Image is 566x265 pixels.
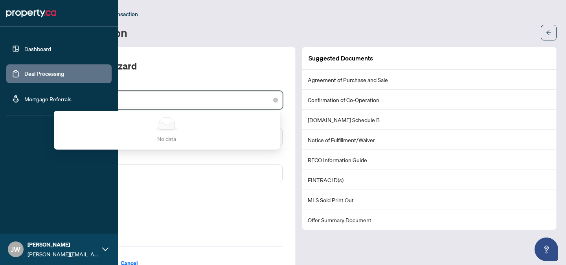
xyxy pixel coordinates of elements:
article: Suggested Documents [309,53,373,63]
li: Notice of Fulfillment/Waiver [302,130,556,150]
div: No data [63,134,270,143]
li: RECO Information Guide [302,150,556,170]
span: arrow-left [546,30,551,35]
span: Add Transaction [98,11,138,18]
label: Direct/Indirect Interest [54,192,283,200]
button: Open asap [535,238,558,261]
li: Agreement of Purchase and Sale [302,70,556,90]
label: Transaction Type [54,82,283,90]
li: Confirmation of Co-Operation [302,90,556,110]
a: Deal Processing [24,70,64,77]
a: Dashboard [24,45,51,52]
span: [PERSON_NAME][EMAIL_ADDRESS][DOMAIN_NAME] [28,250,98,258]
a: Mortgage Referrals [24,95,72,102]
span: JW [11,244,20,255]
li: MLS Sold Print Out [302,190,556,210]
li: FINTRAC ID(s) [302,170,556,190]
label: Exclusive [54,219,283,228]
li: [DOMAIN_NAME] Schedule B [302,110,556,130]
li: Offer Summary Document [302,210,556,230]
label: Property Address [54,155,283,164]
img: logo [6,7,56,20]
span: close-circle [273,98,278,102]
span: [PERSON_NAME] [28,240,98,249]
